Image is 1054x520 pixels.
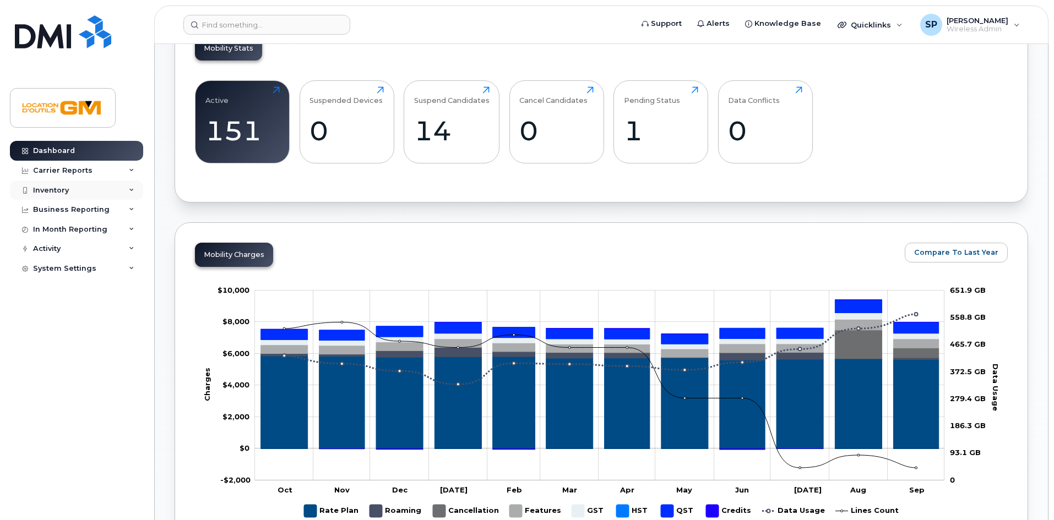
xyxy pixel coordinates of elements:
div: Active [205,86,229,105]
g: $0 [220,475,251,484]
tspan: 279.4 GB [950,394,986,403]
tspan: $4,000 [222,380,249,389]
span: Quicklinks [851,20,891,29]
tspan: Apr [620,485,634,494]
tspan: $8,000 [222,317,249,326]
input: Find something... [183,15,350,35]
tspan: $2,000 [222,412,249,421]
tspan: $0 [240,444,249,452]
a: Knowledge Base [737,13,829,35]
div: Data Conflicts [728,86,780,105]
tspan: Dec [392,485,408,494]
div: 1 [624,114,698,147]
tspan: Oct [278,485,292,494]
tspan: Sep [909,485,925,494]
tspan: Aug [850,485,866,494]
tspan: 372.5 GB [950,367,986,376]
tspan: $6,000 [222,349,249,358]
span: Knowledge Base [754,18,821,29]
tspan: 558.8 GB [950,313,986,321]
a: Pending Status1 [624,86,698,157]
tspan: -$2,000 [220,475,251,484]
a: Alerts [689,13,737,35]
a: Data Conflicts0 [728,86,802,157]
tspan: Feb [507,485,522,494]
tspan: May [676,485,692,494]
a: Active151 [205,86,280,157]
div: Suspend Candidates [414,86,490,105]
tspan: 465.7 GB [950,340,986,348]
g: $0 [222,380,249,389]
tspan: Jun [735,485,749,494]
div: Suspended Devices [309,86,383,105]
tspan: $10,000 [218,286,249,294]
g: Rate Plan [261,356,939,449]
div: 0 [309,114,384,147]
a: Suspended Devices0 [309,86,384,157]
span: Wireless Admin [947,25,1008,34]
span: Support [651,18,682,29]
div: 14 [414,114,490,147]
button: Compare To Last Year [905,243,1008,262]
tspan: Data Usage [991,363,1000,410]
div: Cancel Candidates [519,86,588,105]
g: $0 [222,349,249,358]
g: $0 [222,412,249,421]
tspan: 0 [950,475,955,484]
a: Suspend Candidates14 [414,86,490,157]
div: 0 [519,114,594,147]
div: 151 [205,114,280,147]
div: Pending Status [624,86,680,105]
span: Alerts [707,18,730,29]
span: Compare To Last Year [914,247,998,258]
span: [PERSON_NAME] [947,16,1008,25]
span: SP [925,18,937,31]
g: $0 [222,317,249,326]
tspan: [DATE] [794,485,822,494]
tspan: [DATE] [440,485,468,494]
tspan: 186.3 GB [950,421,986,430]
a: Support [634,13,689,35]
div: Quicklinks [830,14,910,36]
g: $0 [218,286,249,294]
tspan: Nov [334,485,350,494]
a: Cancel Candidates0 [519,86,594,157]
tspan: Mar [562,485,577,494]
tspan: 93.1 GB [950,448,981,457]
div: 0 [728,114,802,147]
tspan: Charges [203,368,211,401]
div: Sumit Patel [912,14,1028,36]
tspan: 651.9 GB [950,286,986,294]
